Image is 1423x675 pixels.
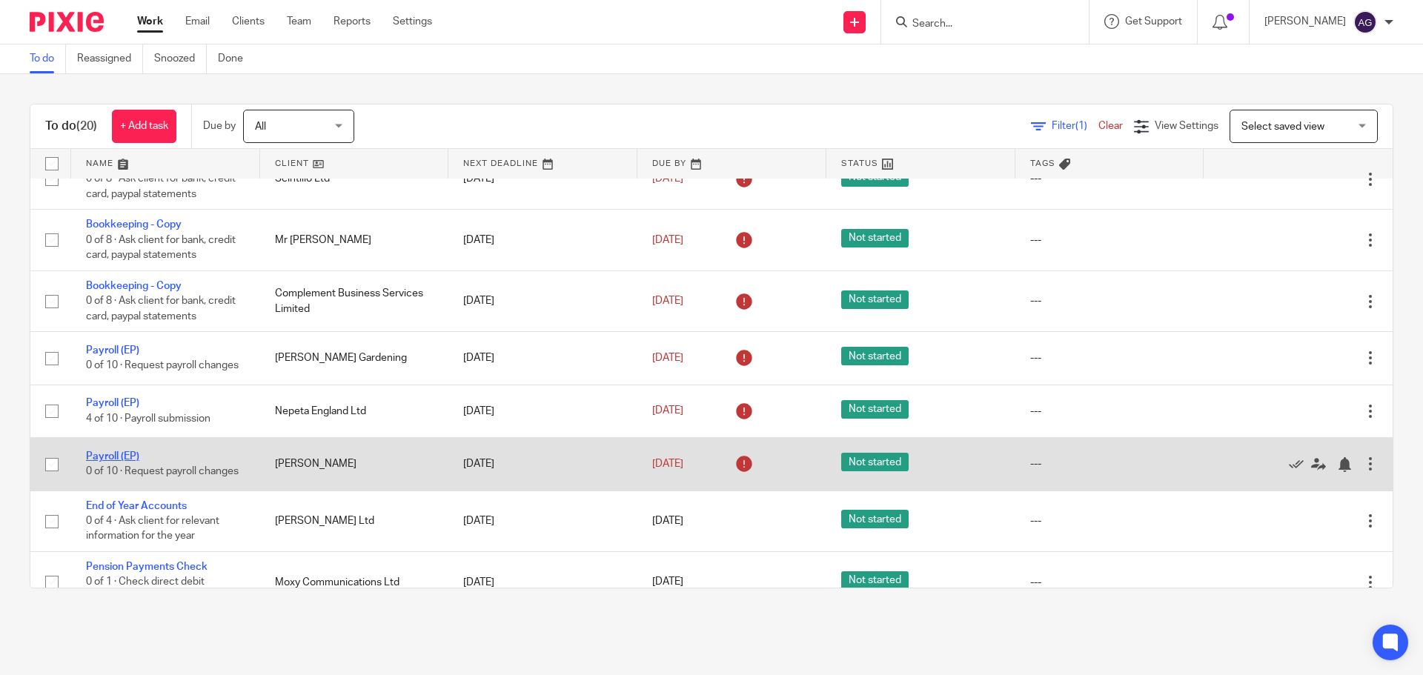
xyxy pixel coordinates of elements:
[86,466,239,476] span: 0 of 10 · Request payroll changes
[1353,10,1377,34] img: svg%3E
[448,551,637,612] td: [DATE]
[652,235,683,245] span: [DATE]
[448,438,637,491] td: [DATE]
[137,14,163,29] a: Work
[652,577,683,588] span: [DATE]
[86,361,239,371] span: 0 of 10 · Request payroll changes
[841,400,909,419] span: Not started
[86,219,182,230] a: Bookkeeping - Copy
[86,516,219,542] span: 0 of 4 · Ask client for relevant information for the year
[260,270,449,331] td: Complement Business Services Limited
[260,332,449,385] td: [PERSON_NAME] Gardening
[287,14,311,29] a: Team
[86,235,236,261] span: 0 of 8 · Ask client for bank, credit card, paypal statements
[448,148,637,209] td: [DATE]
[76,120,97,132] span: (20)
[448,210,637,270] td: [DATE]
[652,406,683,416] span: [DATE]
[203,119,236,133] p: Due by
[1241,122,1324,132] span: Select saved view
[334,14,371,29] a: Reports
[260,551,449,612] td: Moxy Communications Ltd
[1030,293,1190,308] div: ---
[232,14,265,29] a: Clients
[30,44,66,73] a: To do
[260,210,449,270] td: Mr [PERSON_NAME]
[841,571,909,590] span: Not started
[112,110,176,143] a: + Add task
[393,14,432,29] a: Settings
[1030,171,1190,186] div: ---
[86,281,182,291] a: Bookkeeping - Copy
[1155,121,1218,131] span: View Settings
[1289,456,1311,471] a: Mark as done
[841,229,909,247] span: Not started
[185,14,210,29] a: Email
[652,173,683,184] span: [DATE]
[1098,121,1123,131] a: Clear
[1030,513,1190,528] div: ---
[77,44,143,73] a: Reassigned
[911,18,1044,31] input: Search
[1052,121,1098,131] span: Filter
[1030,233,1190,247] div: ---
[260,148,449,209] td: Scintillo Ltd
[1075,121,1087,131] span: (1)
[652,353,683,363] span: [DATE]
[86,451,139,462] a: Payroll (EP)
[1030,404,1190,419] div: ---
[841,510,909,528] span: Not started
[260,385,449,437] td: Nepeta England Ltd
[30,12,104,32] img: Pixie
[255,122,266,132] span: All
[841,347,909,365] span: Not started
[86,345,139,356] a: Payroll (EP)
[260,491,449,551] td: [PERSON_NAME] Ltd
[448,385,637,437] td: [DATE]
[1030,159,1055,167] span: Tags
[86,296,236,322] span: 0 of 8 · Ask client for bank, credit card, paypal statements
[652,296,683,306] span: [DATE]
[260,438,449,491] td: [PERSON_NAME]
[841,290,909,309] span: Not started
[86,398,139,408] a: Payroll (EP)
[841,453,909,471] span: Not started
[86,562,208,572] a: Pension Payments Check
[45,119,97,134] h1: To do
[652,516,683,526] span: [DATE]
[154,44,207,73] a: Snoozed
[1125,16,1182,27] span: Get Support
[218,44,254,73] a: Done
[448,332,637,385] td: [DATE]
[652,459,683,469] span: [DATE]
[86,577,210,603] span: 0 of 1 · Check direct debit payments have been made
[1030,575,1190,590] div: ---
[1030,350,1190,365] div: ---
[1030,456,1190,471] div: ---
[1264,14,1346,29] p: [PERSON_NAME]
[86,501,187,511] a: End of Year Accounts
[86,413,210,424] span: 4 of 10 · Payroll submission
[448,270,637,331] td: [DATE]
[448,491,637,551] td: [DATE]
